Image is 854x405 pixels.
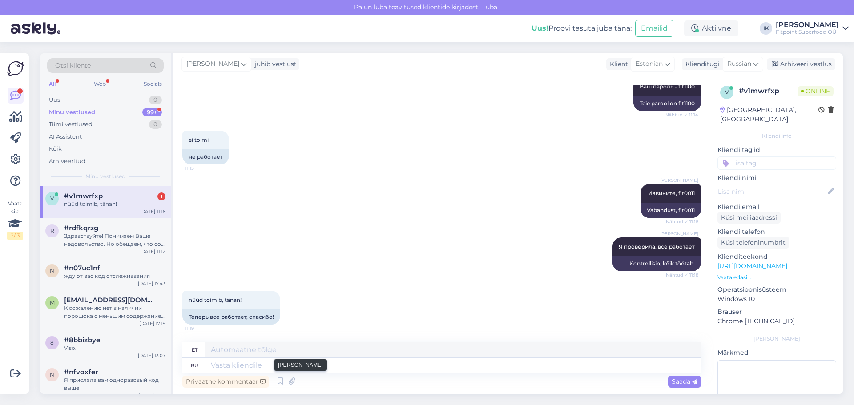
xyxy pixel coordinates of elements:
span: Russian [727,59,751,69]
p: Brauser [717,307,836,317]
div: Arhiveeri vestlus [767,58,835,70]
div: Küsi meiliaadressi [717,212,781,224]
p: Klienditeekond [717,252,836,261]
div: Uus [49,96,60,104]
span: #rdfkqrzg [64,224,98,232]
span: [PERSON_NAME] [660,177,698,184]
span: 8 [50,339,54,346]
input: Lisa nimi [718,187,826,196]
div: 1 [157,192,165,200]
p: Chrome [TECHNICAL_ID] [717,317,836,326]
b: Uus! [532,24,548,32]
img: Askly Logo [7,60,24,77]
div: Proovi tasuta juba täna: [532,23,632,34]
div: [DATE] 17:43 [138,280,165,287]
span: Otsi kliente [55,61,91,70]
span: v [725,89,729,96]
div: 0 [149,96,162,104]
div: 0 [149,120,162,129]
span: Minu vestlused [85,172,125,180]
div: Tiimi vestlused [49,120,93,129]
div: Teie parool on fit1100 [633,96,701,111]
div: nüüd toimib, tänan! [64,200,165,208]
span: Nähtud ✓ 11:18 [665,272,698,278]
div: Socials [142,78,164,90]
span: Saada [672,377,697,385]
div: [PERSON_NAME] [776,21,839,28]
span: #nfvoxfer [64,368,98,376]
span: n [50,371,54,378]
span: r [50,227,54,234]
div: Privaatne kommentaar [182,376,269,388]
span: m [50,299,55,306]
span: [PERSON_NAME] [660,230,698,237]
span: #8bbizbye [64,336,100,344]
div: жду от вас код отслеживвания [64,272,165,280]
span: #n07uc1nf [64,264,100,272]
span: 11:19 [185,325,218,332]
div: AI Assistent [49,132,82,141]
span: Luba [479,3,500,11]
div: Web [92,78,108,90]
p: Märkmed [717,348,836,357]
span: v [50,195,54,202]
div: [DATE] 11:12 [140,248,165,255]
div: Vaata siia [7,200,23,240]
button: Emailid [635,20,673,37]
div: Vabandust, fit0011 [640,203,701,218]
p: Kliendi telefon [717,227,836,237]
span: nüüd toimib, tänan! [189,297,242,303]
div: К сожалению нет в наличии порошока с меньшим содержанием кофеина. [64,304,165,320]
span: n [50,267,54,274]
div: [DATE] 17:19 [139,320,165,327]
span: 11:15 [185,165,218,172]
span: Ваш пароль - fit1100 [640,83,695,90]
p: Kliendi email [717,202,836,212]
div: juhib vestlust [251,60,297,69]
span: Online [798,86,834,96]
a: [PERSON_NAME]Fitpoint Superfood OÜ [776,21,849,36]
input: Lisa tag [717,156,836,170]
p: Operatsioonisüsteem [717,285,836,294]
div: Aktiivne [684,20,738,36]
div: Kliendi info [717,132,836,140]
a: [URL][DOMAIN_NAME] [717,262,787,270]
span: #v1mwrfxp [64,192,103,200]
div: Küsi telefoninumbrit [717,237,789,249]
div: Теперь все работает, спасибо! [182,309,280,325]
div: et [192,342,197,357]
span: martenalvin@gmail.com [64,296,157,304]
small: [PERSON_NAME] [278,361,323,369]
div: All [47,78,57,90]
div: [DATE] 11:18 [140,208,165,215]
div: IK [760,22,772,35]
div: Я прислала вам одноразовый код выше [64,376,165,392]
div: ru [191,358,198,373]
span: ei toimi [189,136,209,143]
div: # v1mwrfxp [739,86,798,96]
div: 2 / 3 [7,232,23,240]
p: Vaata edasi ... [717,273,836,281]
p: Windows 10 [717,294,836,304]
div: [DATE] 12:41 [139,392,165,399]
div: Klienditugi [682,60,720,69]
span: Estonian [636,59,663,69]
span: Извините, fit0011 [648,190,695,196]
div: Arhiveeritud [49,157,85,166]
div: Kontrollisin, kõik töötab. [612,256,701,271]
div: не работает [182,149,229,164]
div: Fitpoint Superfood OÜ [776,28,839,36]
div: [PERSON_NAME] [717,335,836,343]
div: 99+ [142,108,162,117]
div: Klient [606,60,628,69]
span: Nähtud ✓ 11:18 [665,218,698,225]
div: Kõik [49,144,62,153]
div: [GEOGRAPHIC_DATA], [GEOGRAPHIC_DATA] [720,105,818,124]
span: Я проверила, все работает [619,243,695,250]
span: [PERSON_NAME] [186,59,239,69]
div: [DATE] 13:07 [138,352,165,359]
p: Kliendi nimi [717,173,836,183]
p: Kliendi tag'id [717,145,836,155]
div: Здравствуйте! Понимаем Ваше недовольство. Но обещаем, что со временем работа сайта наладится. К с... [64,232,165,248]
div: Viso. [64,344,165,352]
